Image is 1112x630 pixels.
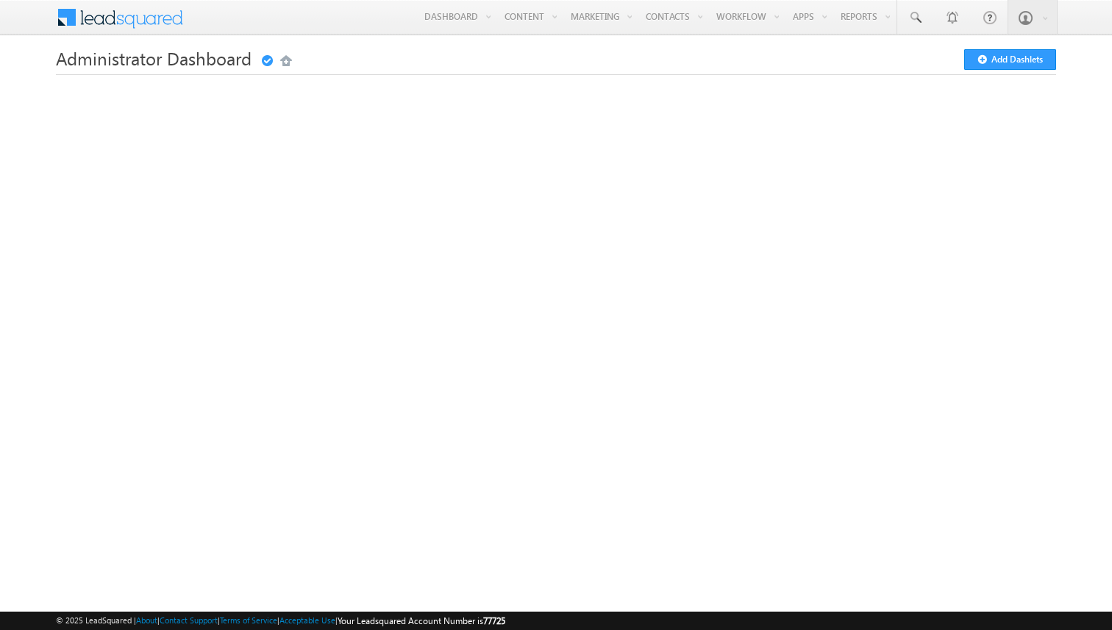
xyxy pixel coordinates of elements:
[964,49,1056,70] button: Add Dashlets
[160,615,218,625] a: Contact Support
[279,615,335,625] a: Acceptable Use
[136,615,157,625] a: About
[483,615,505,626] span: 77725
[220,615,277,625] a: Terms of Service
[338,615,505,626] span: Your Leadsquared Account Number is
[56,46,252,70] span: Administrator Dashboard
[56,614,505,628] span: © 2025 LeadSquared | | | | |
